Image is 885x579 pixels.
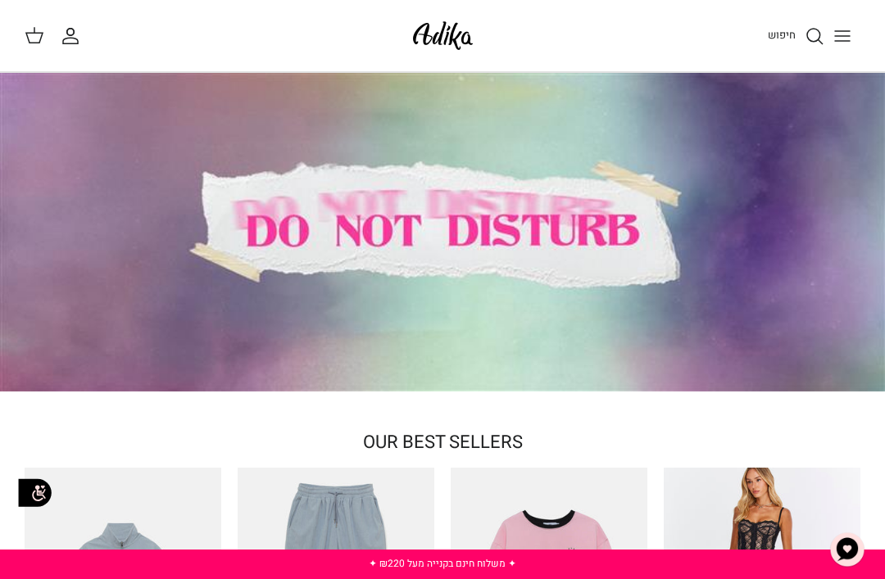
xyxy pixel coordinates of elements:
[12,470,57,515] img: accessibility_icon02.svg
[768,27,796,43] span: חיפוש
[363,429,523,455] a: OUR BEST SELLERS
[61,26,87,46] a: החשבון שלי
[369,556,516,571] a: ✦ משלוח חינם בקנייה מעל ₪220 ✦
[768,26,824,46] a: חיפוש
[823,525,872,574] button: צ'אט
[824,18,860,54] button: Toggle menu
[408,16,478,55] img: Adika IL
